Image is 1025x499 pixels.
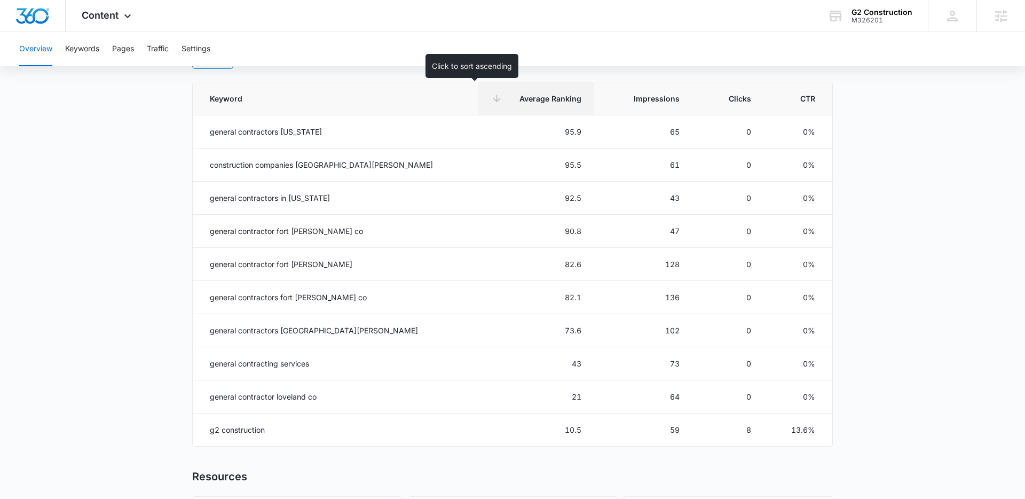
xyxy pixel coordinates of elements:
td: 0 [692,149,764,182]
td: 10.5 [478,414,595,447]
td: 0 [692,281,764,314]
td: 82.6 [478,248,595,281]
button: Overview [19,32,52,66]
td: 0% [764,281,832,314]
div: Click to sort ascending [425,54,518,78]
td: 90.8 [478,215,595,248]
td: 65 [594,115,692,149]
td: general contractors fort [PERSON_NAME] co [193,281,478,314]
td: 0 [692,182,764,215]
td: 92.5 [478,182,595,215]
td: g2 construction [193,414,478,447]
button: Settings [182,32,210,66]
td: general contractor fort [PERSON_NAME] co [193,215,478,248]
td: 43 [478,347,595,380]
td: 0 [692,115,764,149]
td: 0% [764,314,832,347]
td: 136 [594,281,692,314]
td: general contractor fort [PERSON_NAME] [193,248,478,281]
td: general contractor loveland co [193,380,478,414]
span: Average Ranking [507,93,582,104]
td: 0% [764,115,832,149]
td: 0 [692,215,764,248]
td: 21 [478,380,595,414]
td: general contracting services [193,347,478,380]
td: 73.6 [478,314,595,347]
div: account id [851,17,912,24]
button: Pages [112,32,134,66]
span: Clicks [721,93,751,104]
button: Traffic [147,32,169,66]
td: 0% [764,182,832,215]
td: 0 [692,314,764,347]
td: 0% [764,380,832,414]
td: 0 [692,347,764,380]
td: general contractors [US_STATE] [193,115,478,149]
td: 95.9 [478,115,595,149]
td: 64 [594,380,692,414]
td: 8 [692,414,764,447]
td: 0% [764,149,832,182]
span: Content [82,10,119,21]
td: 128 [594,248,692,281]
td: 59 [594,414,692,447]
span: CTR [792,93,815,104]
h3: Resources [192,470,247,484]
td: 61 [594,149,692,182]
td: 82.1 [478,281,595,314]
td: 0 [692,248,764,281]
td: 43 [594,182,692,215]
td: 95.5 [478,149,595,182]
td: general contractors in [US_STATE] [193,182,478,215]
span: Keyword [210,93,450,104]
td: construction companies [GEOGRAPHIC_DATA][PERSON_NAME] [193,149,478,182]
td: general contractors [GEOGRAPHIC_DATA][PERSON_NAME] [193,314,478,347]
div: account name [851,8,912,17]
td: 73 [594,347,692,380]
td: 0% [764,347,832,380]
span: Impressions [622,93,680,104]
td: 47 [594,215,692,248]
td: 13.6% [764,414,832,447]
td: 102 [594,314,692,347]
td: 0% [764,215,832,248]
td: 0 [692,380,764,414]
td: 0% [764,248,832,281]
button: Keywords [65,32,99,66]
